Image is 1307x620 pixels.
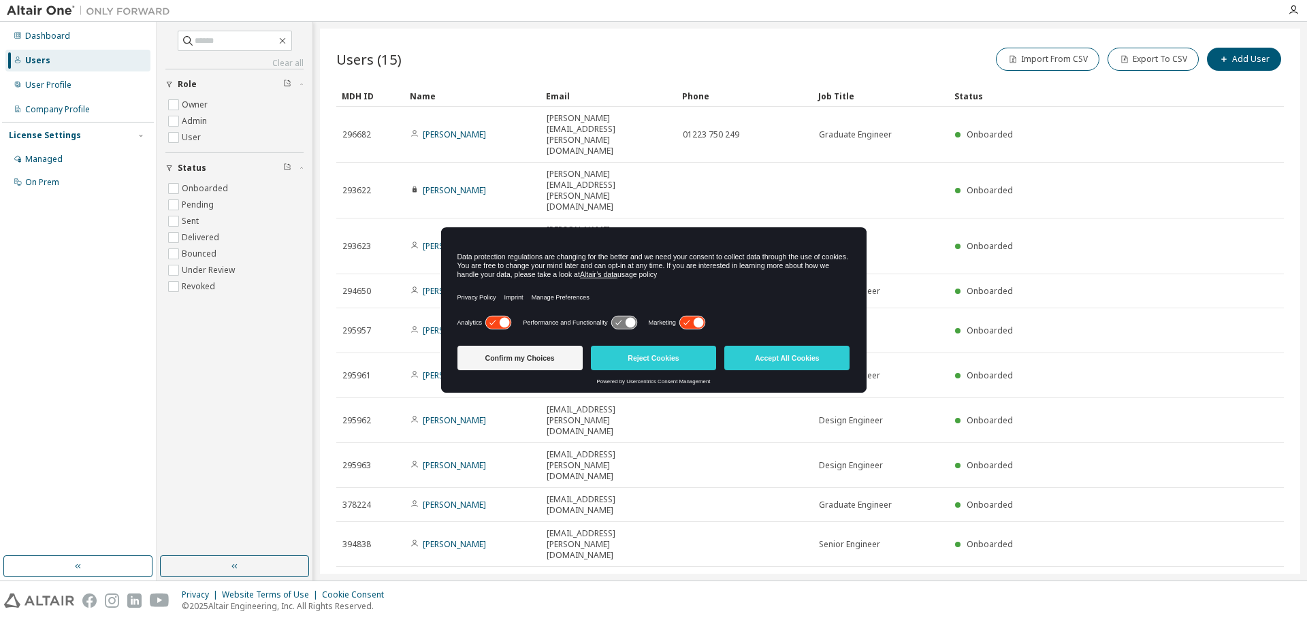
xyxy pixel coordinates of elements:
[182,197,216,213] label: Pending
[967,285,1013,297] span: Onboarded
[182,180,231,197] label: Onboarded
[182,129,204,146] label: User
[547,449,671,482] span: [EMAIL_ADDRESS][PERSON_NAME][DOMAIN_NAME]
[342,325,371,336] span: 295957
[967,325,1013,336] span: Onboarded
[819,500,892,510] span: Graduate Engineer
[546,85,671,107] div: Email
[410,85,535,107] div: Name
[182,600,392,612] p: © 2025 Altair Engineering, Inc. All Rights Reserved.
[996,48,1099,71] button: Import From CSV
[342,370,371,381] span: 295961
[182,589,222,600] div: Privacy
[7,4,177,18] img: Altair One
[423,370,486,381] a: [PERSON_NAME]
[819,539,880,550] span: Senior Engineer
[819,415,883,426] span: Design Engineer
[967,129,1013,140] span: Onboarded
[423,538,486,550] a: [PERSON_NAME]
[82,593,97,608] img: facebook.svg
[336,50,402,69] span: Users (15)
[423,499,486,510] a: [PERSON_NAME]
[25,154,63,165] div: Managed
[283,79,291,90] span: Clear filter
[182,246,219,262] label: Bounced
[683,129,739,140] span: 01223 750 249
[967,370,1013,381] span: Onboarded
[178,163,206,174] span: Status
[819,129,892,140] span: Graduate Engineer
[25,104,90,115] div: Company Profile
[423,414,486,426] a: [PERSON_NAME]
[967,459,1013,471] span: Onboarded
[182,97,210,113] label: Owner
[547,113,671,157] span: [PERSON_NAME][EMAIL_ADDRESS][PERSON_NAME][DOMAIN_NAME]
[342,415,371,426] span: 295962
[682,85,807,107] div: Phone
[25,80,71,91] div: User Profile
[182,278,218,295] label: Revoked
[127,593,142,608] img: linkedin.svg
[547,404,671,437] span: [EMAIL_ADDRESS][PERSON_NAME][DOMAIN_NAME]
[819,460,883,471] span: Design Engineer
[322,589,392,600] div: Cookie Consent
[178,79,197,90] span: Role
[182,113,210,129] label: Admin
[165,153,304,183] button: Status
[165,58,304,69] a: Clear all
[967,499,1013,510] span: Onboarded
[547,169,671,212] span: [PERSON_NAME][EMAIL_ADDRESS][PERSON_NAME][DOMAIN_NAME]
[342,460,371,471] span: 295963
[342,500,371,510] span: 378224
[423,129,486,140] a: [PERSON_NAME]
[342,85,399,107] div: MDH ID
[547,528,671,561] span: [EMAIL_ADDRESS][PERSON_NAME][DOMAIN_NAME]
[967,184,1013,196] span: Onboarded
[818,85,943,107] div: Job Title
[342,286,371,297] span: 294650
[954,85,1213,107] div: Status
[1207,48,1281,71] button: Add User
[547,225,671,268] span: [PERSON_NAME][EMAIL_ADDRESS][PERSON_NAME][DOMAIN_NAME]
[423,325,486,336] a: [PERSON_NAME]
[342,129,371,140] span: 296682
[222,589,322,600] div: Website Terms of Use
[342,185,371,196] span: 293622
[25,31,70,42] div: Dashboard
[25,177,59,188] div: On Prem
[967,240,1013,252] span: Onboarded
[967,538,1013,550] span: Onboarded
[283,163,291,174] span: Clear filter
[547,494,671,516] span: [EMAIL_ADDRESS][DOMAIN_NAME]
[182,262,238,278] label: Under Review
[182,213,201,229] label: Sent
[342,539,371,550] span: 394838
[423,184,486,196] a: [PERSON_NAME]
[165,69,304,99] button: Role
[342,241,371,252] span: 293623
[967,414,1013,426] span: Onboarded
[105,593,119,608] img: instagram.svg
[182,229,222,246] label: Delivered
[423,459,486,471] a: [PERSON_NAME]
[1108,48,1199,71] button: Export To CSV
[4,593,74,608] img: altair_logo.svg
[25,55,50,66] div: Users
[9,130,81,141] div: License Settings
[423,240,486,252] a: [PERSON_NAME]
[423,285,486,297] a: [PERSON_NAME]
[150,593,170,608] img: youtube.svg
